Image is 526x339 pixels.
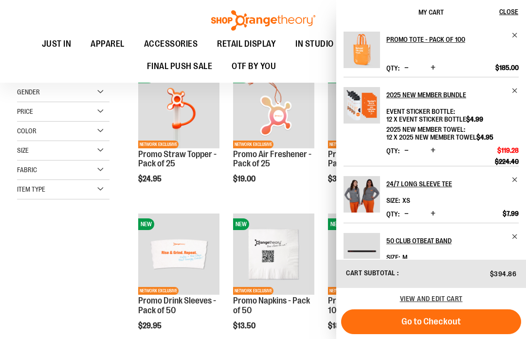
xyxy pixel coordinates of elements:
[511,176,519,183] a: Remove item
[466,115,483,123] span: $4.99
[344,233,380,269] img: 50 Club OTbeat Band
[233,214,314,296] a: Promo Napkins - Pack of 50NEWNETWORK EXCLUSIVE
[401,316,461,327] span: Go to Checkout
[210,10,317,31] img: Shop Orangetheory
[138,218,154,230] span: NEW
[295,33,334,55] span: IN STUDIO
[497,146,519,155] span: $119.28
[344,87,380,124] img: 2025 New Member Bundle
[511,87,519,94] a: Remove item
[17,185,45,193] span: Item Type
[328,175,352,183] span: $37.50
[133,62,224,208] div: product
[233,218,249,230] span: NEW
[499,8,518,16] span: Close
[217,33,276,55] span: RETAIL DISPLAY
[147,55,213,77] span: FINAL PUSH SALE
[503,209,519,218] span: $7.99
[344,32,519,77] li: Product
[386,210,399,218] label: Qty
[233,67,314,149] a: Promo Air Freshener - Pack of 25NEWNETWORK EXCLUSIVE
[233,175,257,183] span: $19.00
[91,33,125,55] span: APPAREL
[328,67,409,149] a: Promo Slim Coolie - Pack of 25NEWNETWORK EXCLUSIVE
[386,176,519,192] a: 24/7 Long Sleeve Tee
[344,223,519,280] li: Product
[386,133,493,141] span: 12 x 2025 New Member Towel
[386,32,506,47] h2: Promo Tote - Pack of 100
[428,63,438,73] button: Increase product quantity
[138,67,219,148] img: Promo Straw Topper - Pack of 25
[402,63,411,73] button: Decrease product quantity
[233,141,273,148] span: NETWORK EXCLUSIVE
[386,147,399,155] label: Qty
[233,67,314,148] img: Promo Air Freshener - Pack of 25
[511,32,519,39] a: Remove item
[32,33,81,55] a: JUST IN
[400,295,463,303] span: View and edit cart
[386,115,483,123] span: 12 x Event Sticker Bottle
[286,33,344,55] a: IN STUDIO
[17,166,37,174] span: Fabric
[233,287,273,295] span: NETWORK EXCLUSIVE
[428,146,438,156] button: Increase product quantity
[490,270,517,278] span: $394.86
[386,64,399,72] label: Qty
[232,55,276,77] span: OTF BY YOU
[386,196,400,204] dt: Size
[323,62,414,208] div: product
[138,296,216,315] a: Promo Drink Sleeves - Pack of 50
[17,107,33,115] span: Price
[233,296,310,315] a: Promo Napkins - Pack of 50
[233,214,314,295] img: Promo Napkins - Pack of 50
[17,146,29,154] span: Size
[17,88,40,96] span: Gender
[138,214,219,296] a: Promo Drink Sleeves - Pack of 50NEWNETWORK EXCLUSIVE
[344,176,380,213] img: 24/7 Long Sleeve Tee
[207,33,286,55] a: RETAIL DISPLAY
[228,62,319,208] div: product
[386,233,506,249] h2: 50 Club OTbeat Band
[386,87,506,103] h2: 2025 New Member Bundle
[42,33,72,55] span: JUST IN
[328,321,356,330] span: $185.00
[137,55,222,78] a: FINAL PUSH SALE
[341,309,521,334] button: Go to Checkout
[344,32,380,68] img: Promo Tote - Pack of 100
[386,87,519,103] a: 2025 New Member Bundle
[346,269,396,277] span: Cart Subtotal
[138,287,179,295] span: NETWORK EXCLUSIVE
[418,8,444,16] span: My Cart
[344,77,519,166] li: Product
[81,33,134,55] a: APPAREL
[344,32,380,74] a: Promo Tote - Pack of 100
[328,214,409,295] img: Promo Tote - Pack of 100
[134,33,208,55] a: ACCESSORIES
[138,321,163,330] span: $29.95
[328,141,368,148] span: NETWORK EXCLUSIVE
[344,176,380,219] a: 24/7 Long Sleeve Tee
[495,63,519,72] span: $185.00
[328,149,397,169] a: Promo Slim Coolie - Pack of 25
[328,287,368,295] span: NETWORK EXCLUSIVE
[328,214,409,296] a: Promo Tote - Pack of 100NEWNETWORK EXCLUSIVE
[402,209,411,219] button: Decrease product quantity
[402,196,410,204] span: XS
[138,67,219,149] a: Promo Straw Topper - Pack of 25NEWNETWORK EXCLUSIVE
[17,127,36,135] span: Color
[386,32,519,47] a: Promo Tote - Pack of 100
[328,218,344,230] span: NEW
[428,209,438,219] button: Increase product quantity
[344,87,380,130] a: 2025 New Member Bundle
[138,141,179,148] span: NETWORK EXCLUSIVE
[328,67,409,148] img: Promo Slim Coolie - Pack of 25
[386,107,455,115] dt: Event Sticker Bottle
[233,321,257,330] span: $13.50
[233,149,311,169] a: Promo Air Freshener - Pack of 25
[344,166,519,223] li: Product
[402,253,407,261] span: M
[476,133,493,141] span: $4.95
[222,55,286,78] a: OTF BY YOU
[495,157,519,166] span: $224.40
[386,233,519,249] a: 50 Club OTbeat Band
